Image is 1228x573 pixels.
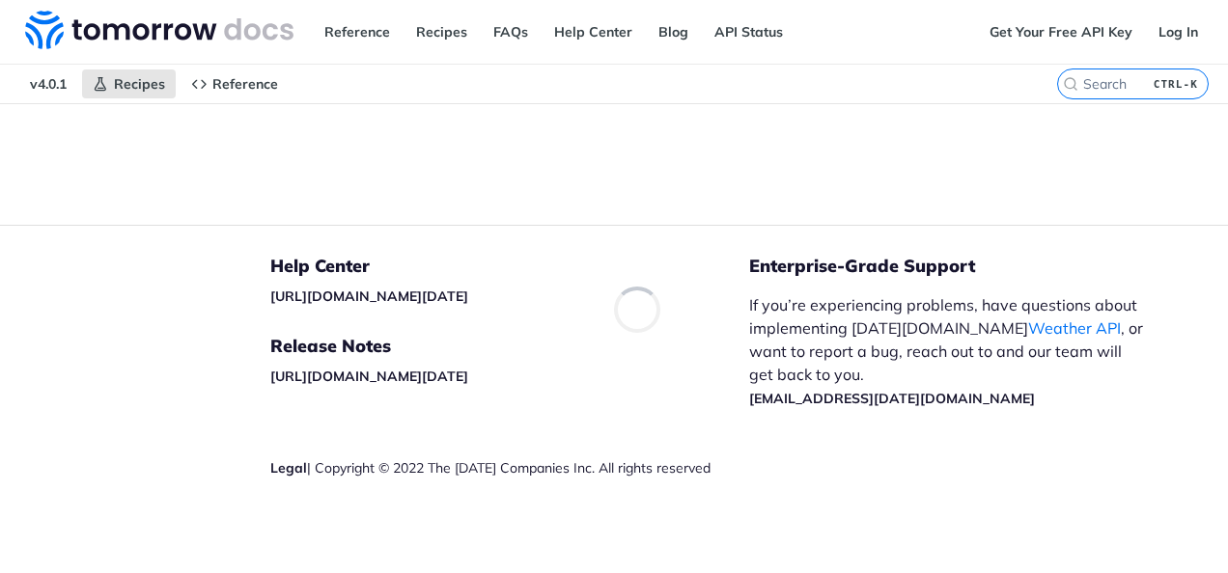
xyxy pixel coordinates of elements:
[1028,318,1121,338] a: Weather API
[979,17,1143,46] a: Get Your Free API Key
[270,459,307,477] a: Legal
[1149,74,1203,94] kbd: CTRL-K
[19,69,77,98] span: v4.0.1
[749,390,1035,407] a: [EMAIL_ADDRESS][DATE][DOMAIN_NAME]
[181,69,289,98] a: Reference
[82,69,176,98] a: Recipes
[544,17,643,46] a: Help Center
[270,458,749,477] div: | Copyright © 2022 The [DATE] Companies Inc. All rights reserved
[1148,17,1209,46] a: Log In
[648,17,699,46] a: Blog
[270,335,749,358] h5: Release Notes
[212,75,278,93] span: Reference
[704,17,794,46] a: API Status
[270,368,468,385] a: [URL][DOMAIN_NAME][DATE]
[270,255,749,278] h5: Help Center
[1063,76,1078,92] svg: Search
[25,11,293,49] img: Tomorrow.io Weather API Docs
[749,255,1180,278] h5: Enterprise-Grade Support
[483,17,539,46] a: FAQs
[114,75,165,93] span: Recipes
[749,293,1149,409] p: If you’re experiencing problems, have questions about implementing [DATE][DOMAIN_NAME] , or want ...
[270,287,468,305] a: [URL][DOMAIN_NAME][DATE]
[405,17,478,46] a: Recipes
[314,17,401,46] a: Reference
